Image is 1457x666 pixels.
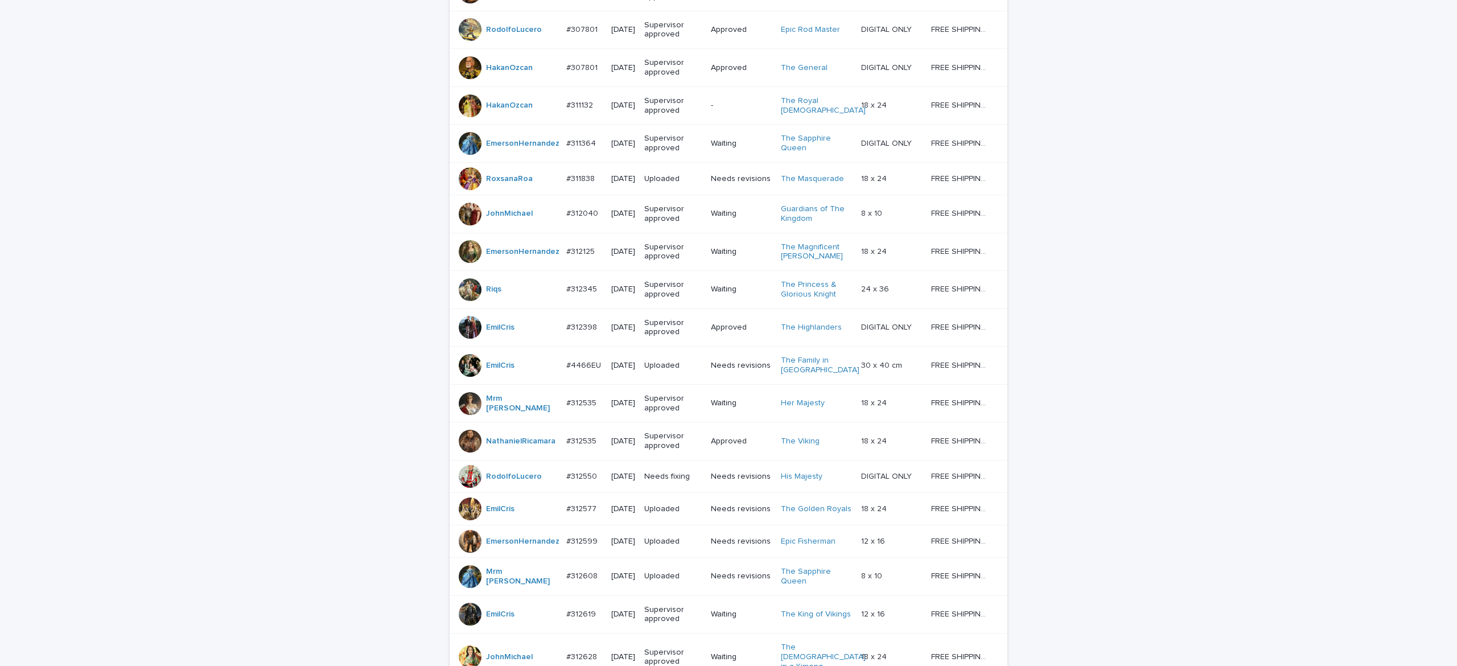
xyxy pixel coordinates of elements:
p: FREE SHIPPING - preview in 1-2 business days, after your approval delivery will take 5-10 b.d. [931,282,991,294]
p: 18 x 24 [861,172,889,184]
p: FREE SHIPPING - preview in 1-2 business days, after your approval delivery will take 5-10 b.d. [931,434,991,446]
p: [DATE] [611,472,635,482]
tr: EmersonHernandez #311364#311364 [DATE]Supervisor approvedWaitingThe Sapphire Queen DIGITAL ONLYDI... [450,125,1007,163]
p: FREE SHIPPING - preview in 1-2 business days, after your approval delivery will take 5-10 b.d., l... [931,23,991,35]
a: The King of Vikings [781,610,851,619]
p: [DATE] [611,247,635,257]
p: [DATE] [611,537,635,546]
p: #312619 [566,607,598,619]
p: [DATE] [611,285,635,294]
a: The Royal [DEMOGRAPHIC_DATA] [781,96,866,116]
a: EmersonHernandez [486,247,559,257]
p: Approved [711,437,772,446]
p: DIGITAL ONLY [861,61,914,73]
p: DIGITAL ONLY [861,470,914,482]
p: Uploaded [644,174,702,184]
p: Uploaded [644,572,702,581]
p: [DATE] [611,25,635,35]
p: Needs fixing [644,472,702,482]
a: RodolfoLucero [486,472,542,482]
p: FREE SHIPPING - preview in 1-2 business days, after your approval delivery will take 5-10 b.d. [931,137,991,149]
a: EmersonHernandez [486,139,559,149]
p: 12 x 16 [861,535,887,546]
p: #312628 [566,650,599,662]
a: Guardians of The Kingdom [781,204,852,224]
p: Uploaded [644,504,702,514]
a: RoxsanaRoa [486,174,533,184]
a: EmilCris [486,504,515,514]
p: FREE SHIPPING - preview in 1-2 business days, after your approval delivery will take 5-10 b.d. [931,650,991,662]
tr: EmilCris #312619#312619 [DATE]Supervisor approvedWaitingThe King of Vikings 12 x 1612 x 16 FREE S... [450,595,1007,634]
p: Needs revisions [711,537,772,546]
p: FREE SHIPPING - preview in 1-2 business days, after your approval delivery will take 5-10 b.d. [931,245,991,257]
p: [DATE] [611,398,635,408]
p: FREE SHIPPING - preview in 1-2 business days, after your approval delivery will take 5-10 b.d. [931,535,991,546]
p: FREE SHIPPING - preview in 1-2 business days, after your approval delivery will take 5-10 b.d. [931,470,991,482]
p: FREE SHIPPING - preview in 1-2 business days, after your approval delivery will take 5-10 b.d. [931,607,991,619]
p: Waiting [711,247,772,257]
p: FREE SHIPPING - preview in 1-2 business days, after your approval delivery will take 5-10 b.d. [931,396,991,408]
p: Approved [711,323,772,332]
p: FREE SHIPPING - preview in 1-2 business days, after your approval delivery will take 6-10 busines... [931,359,991,371]
p: DIGITAL ONLY [861,320,914,332]
p: Waiting [711,209,772,219]
p: #312577 [566,502,599,514]
a: HakanOzcan [486,101,533,110]
p: 8 x 10 [861,569,884,581]
p: 18 x 24 [861,434,889,446]
a: The Sapphire Queen [781,567,852,586]
p: Supervisor approved [644,394,702,413]
a: The Golden Royals [781,504,851,514]
tr: RoxsanaRoa #311838#311838 [DATE]UploadedNeeds revisionsThe Masquerade 18 x 2418 x 24 FREE SHIPPIN... [450,162,1007,195]
a: The Magnificent [PERSON_NAME] [781,242,852,262]
p: Supervisor approved [644,58,702,77]
tr: HakanOzcan #311132#311132 [DATE]Supervisor approved-The Royal [DEMOGRAPHIC_DATA] 18 x 2418 x 24 F... [450,87,1007,125]
tr: EmersonHernandez #312125#312125 [DATE]Supervisor approvedWaitingThe Magnificent [PERSON_NAME] 18 ... [450,233,1007,271]
p: FREE SHIPPING - preview in 1-2 business days, after your approval delivery will take 5-10 b.d. [931,98,991,110]
p: Waiting [711,610,772,619]
a: Mrm [PERSON_NAME] [486,567,557,586]
a: EmilCris [486,323,515,332]
p: FREE SHIPPING - preview in 1-2 business days, after your approval delivery will take 5-10 b.d. [931,207,991,219]
a: EmersonHernandez [486,537,559,546]
p: FREE SHIPPING - preview in 1-2 business days, after your approval delivery will take 5-10 b.d. [931,569,991,581]
tr: EmilCris #4466EU#4466EU [DATE]UploadedNeeds revisionsThe Family in [GEOGRAPHIC_DATA] 30 x 40 cm30... [450,347,1007,385]
p: Supervisor approved [644,134,702,153]
p: Needs revisions [711,472,772,482]
p: Uploaded [644,361,702,371]
a: RodolfoLucero [486,25,542,35]
p: 12 x 16 [861,607,887,619]
p: FREE SHIPPING - preview in 1-2 business days, after your approval delivery will take 5-10 b.d., l... [931,61,991,73]
a: His Majesty [781,472,822,482]
p: Supervisor approved [644,605,702,624]
tr: Mrm [PERSON_NAME] #312608#312608 [DATE]UploadedNeeds revisionsThe Sapphire Queen 8 x 108 x 10 FRE... [450,558,1007,596]
a: EmilCris [486,361,515,371]
a: The Family in [GEOGRAPHIC_DATA] [781,356,859,375]
p: [DATE] [611,437,635,446]
a: Epic Fisherman [781,537,835,546]
p: - [711,101,772,110]
tr: EmilCris #312577#312577 [DATE]UploadedNeeds revisionsThe Golden Royals 18 x 2418 x 24 FREE SHIPPI... [450,493,1007,525]
a: The Viking [781,437,820,446]
tr: Mrm [PERSON_NAME] #312535#312535 [DATE]Supervisor approvedWaitingHer Majesty 18 x 2418 x 24 FREE ... [450,384,1007,422]
p: 18 x 24 [861,98,889,110]
p: Needs revisions [711,174,772,184]
p: Waiting [711,398,772,408]
p: #307801 [566,61,600,73]
p: #312608 [566,569,600,581]
p: FREE SHIPPING - preview in 1-2 business days, after your approval delivery will take 5-10 b.d. [931,172,991,184]
p: [DATE] [611,361,635,371]
a: The Princess & Glorious Knight [781,280,852,299]
tr: EmersonHernandez #312599#312599 [DATE]UploadedNeeds revisionsEpic Fisherman 12 x 1612 x 16 FREE S... [450,525,1007,558]
p: [DATE] [611,572,635,581]
p: #312535 [566,434,599,446]
a: EmilCris [486,610,515,619]
p: 30 x 40 cm [861,359,904,371]
p: 24 x 36 [861,282,891,294]
a: The Masquerade [781,174,844,184]
p: Waiting [711,285,772,294]
a: Mrm [PERSON_NAME] [486,394,557,413]
p: Needs revisions [711,504,772,514]
p: 18 x 24 [861,502,889,514]
p: Supervisor approved [644,431,702,451]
